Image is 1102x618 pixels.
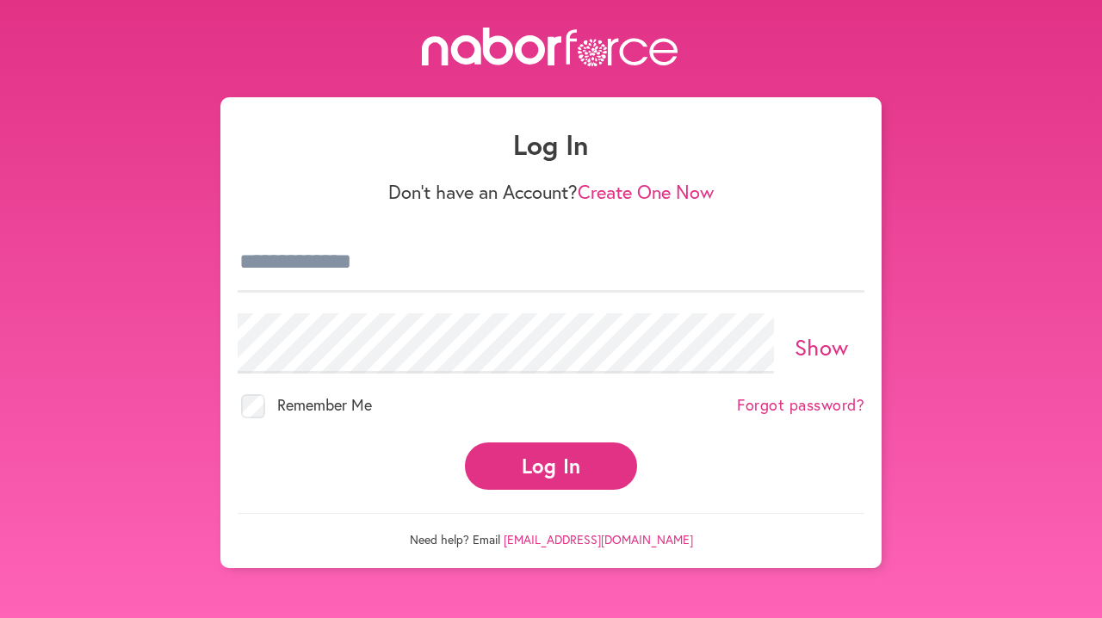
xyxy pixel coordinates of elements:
[238,513,864,547] p: Need help? Email
[465,442,637,490] button: Log In
[238,128,864,161] h1: Log In
[578,179,714,204] a: Create One Now
[277,394,372,415] span: Remember Me
[737,396,864,415] a: Forgot password?
[795,332,849,362] a: Show
[504,531,693,547] a: [EMAIL_ADDRESS][DOMAIN_NAME]
[238,181,864,203] p: Don't have an Account?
